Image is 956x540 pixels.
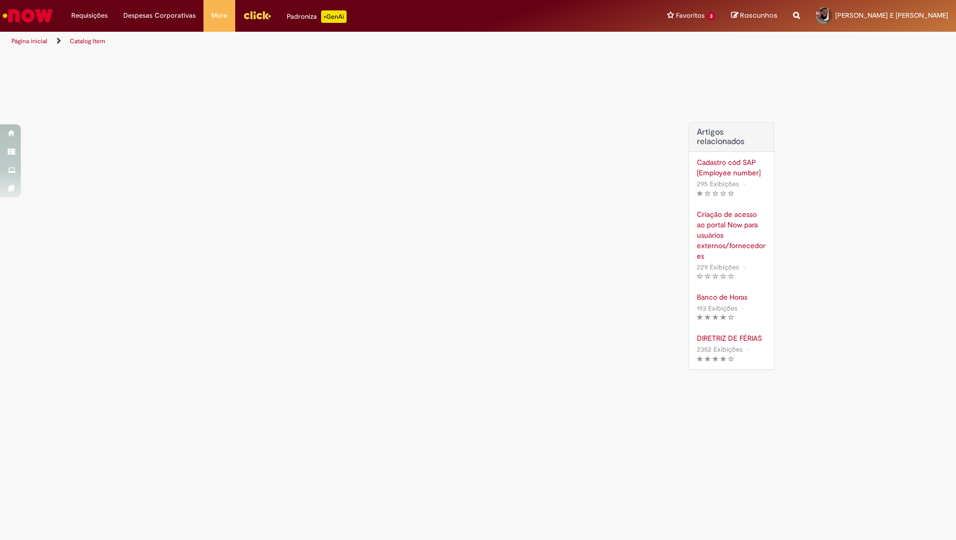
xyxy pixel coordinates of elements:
a: Cadastro cód SAP [Employee number] [697,157,766,178]
span: Favoritos [676,10,705,21]
span: • [745,342,751,356]
a: Banco de Horas [697,292,766,302]
a: Catalog Item [70,37,105,45]
h3: Artigos relacionados [697,128,766,146]
span: [PERSON_NAME] E [PERSON_NAME] [835,11,948,20]
a: Rascunhos [731,11,777,21]
a: Criação de acesso ao portal Now para usuários externos/fornecedores [697,209,766,261]
p: +GenAi [321,10,347,23]
span: 2352 Exibições [697,345,743,354]
span: Requisições [71,10,108,21]
span: Despesas Corporativas [123,10,196,21]
span: 193 Exibições [697,304,737,313]
span: More [211,10,227,21]
span: 3 [707,12,716,21]
a: Página inicial [11,37,47,45]
span: • [741,260,747,274]
img: click_logo_yellow_360x200.png [243,7,271,23]
span: • [740,301,746,315]
img: ServiceNow [1,5,55,26]
span: 229 Exibições [697,263,739,272]
span: • [741,177,747,191]
span: Rascunhos [740,10,777,20]
span: 295 Exibições [697,179,739,188]
div: Padroniza [287,10,347,23]
a: DIRETRIZ DE FÉRIAS [697,333,766,343]
ul: Trilhas de página [8,32,630,51]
